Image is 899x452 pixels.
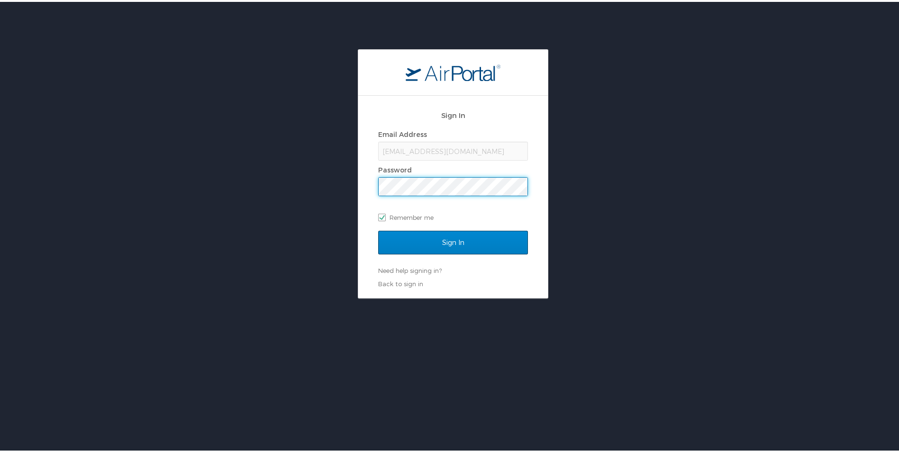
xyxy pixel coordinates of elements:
label: Email Address [378,128,427,136]
img: logo [406,62,500,79]
label: Password [378,164,412,172]
a: Need help signing in? [378,265,442,272]
label: Remember me [378,208,528,223]
h2: Sign In [378,108,528,119]
a: Back to sign in [378,278,423,286]
input: Sign In [378,229,528,253]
